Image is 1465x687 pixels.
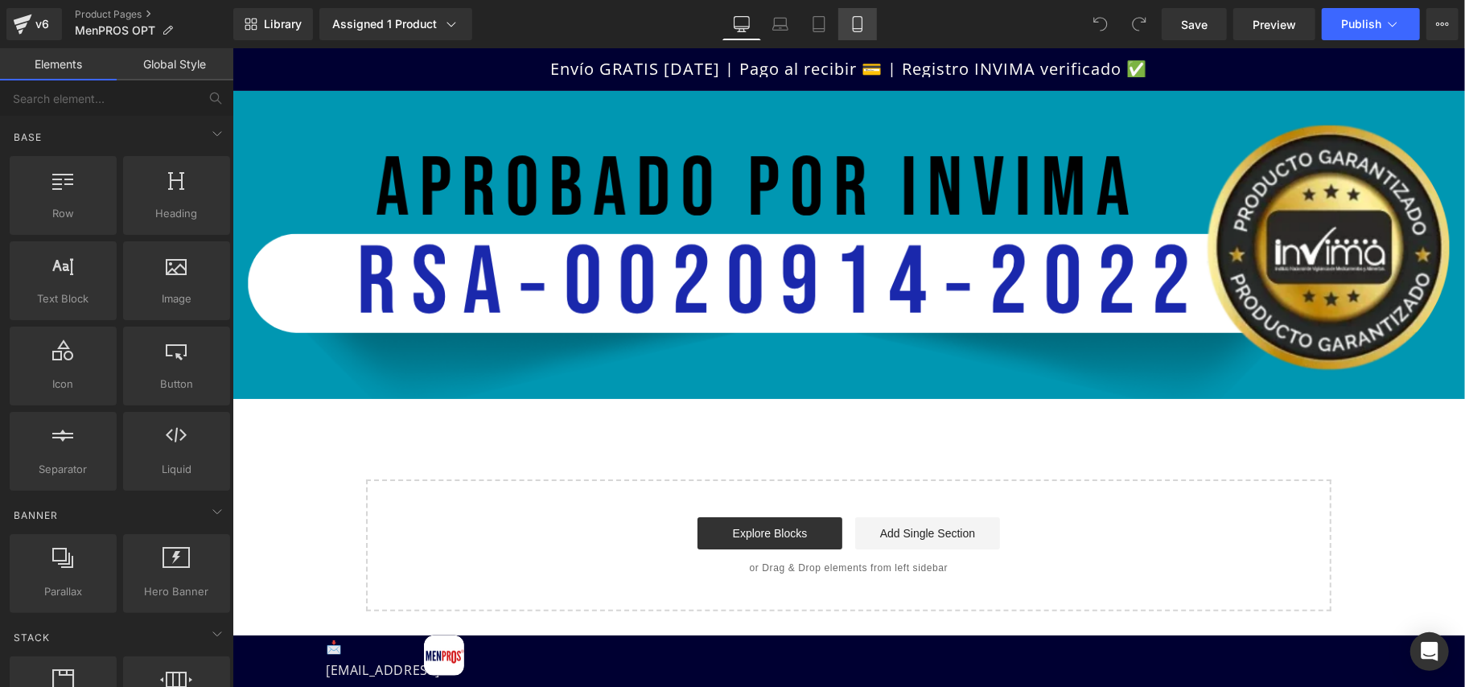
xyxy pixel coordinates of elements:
[14,583,112,600] span: Parallax
[264,17,302,31] span: Library
[838,8,877,40] a: Mobile
[1123,8,1155,40] button: Redo
[14,461,112,478] span: Separator
[14,290,112,307] span: Text Block
[1322,8,1420,40] button: Publish
[32,14,52,35] div: v6
[1426,8,1459,40] button: More
[1181,16,1208,33] span: Save
[12,130,43,145] span: Base
[128,583,225,600] span: Hero Banner
[159,514,1073,525] p: or Drag & Drop elements from left sidebar
[14,376,112,393] span: Icon
[14,205,112,222] span: Row
[117,48,233,80] a: Global Style
[233,8,313,40] a: New Library
[128,461,225,478] span: Liquid
[128,376,225,393] span: Button
[93,587,151,656] p: [EMAIL_ADDRESS][DOMAIN_NAME]
[800,8,838,40] a: Tablet
[761,8,800,40] a: Laptop
[6,8,62,40] a: v6
[93,590,110,607] strong: 📩
[318,13,915,29] span: Envío GRATIS [DATE] | Pago al recibir 💳 | Registro INVIMA verificado ✅
[75,8,233,21] a: Product Pages
[623,469,767,501] a: Add Single Section
[12,630,51,645] span: Stack
[1253,16,1296,33] span: Preview
[1341,18,1381,31] span: Publish
[75,24,155,37] span: MenPROS OPT
[332,16,459,32] div: Assigned 1 Product
[722,8,761,40] a: Desktop
[12,508,60,523] span: Banner
[465,469,610,501] a: Explore Blocks
[1084,8,1117,40] button: Undo
[128,205,225,222] span: Heading
[128,290,225,307] span: Image
[1233,8,1315,40] a: Preview
[1410,632,1449,671] div: Open Intercom Messenger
